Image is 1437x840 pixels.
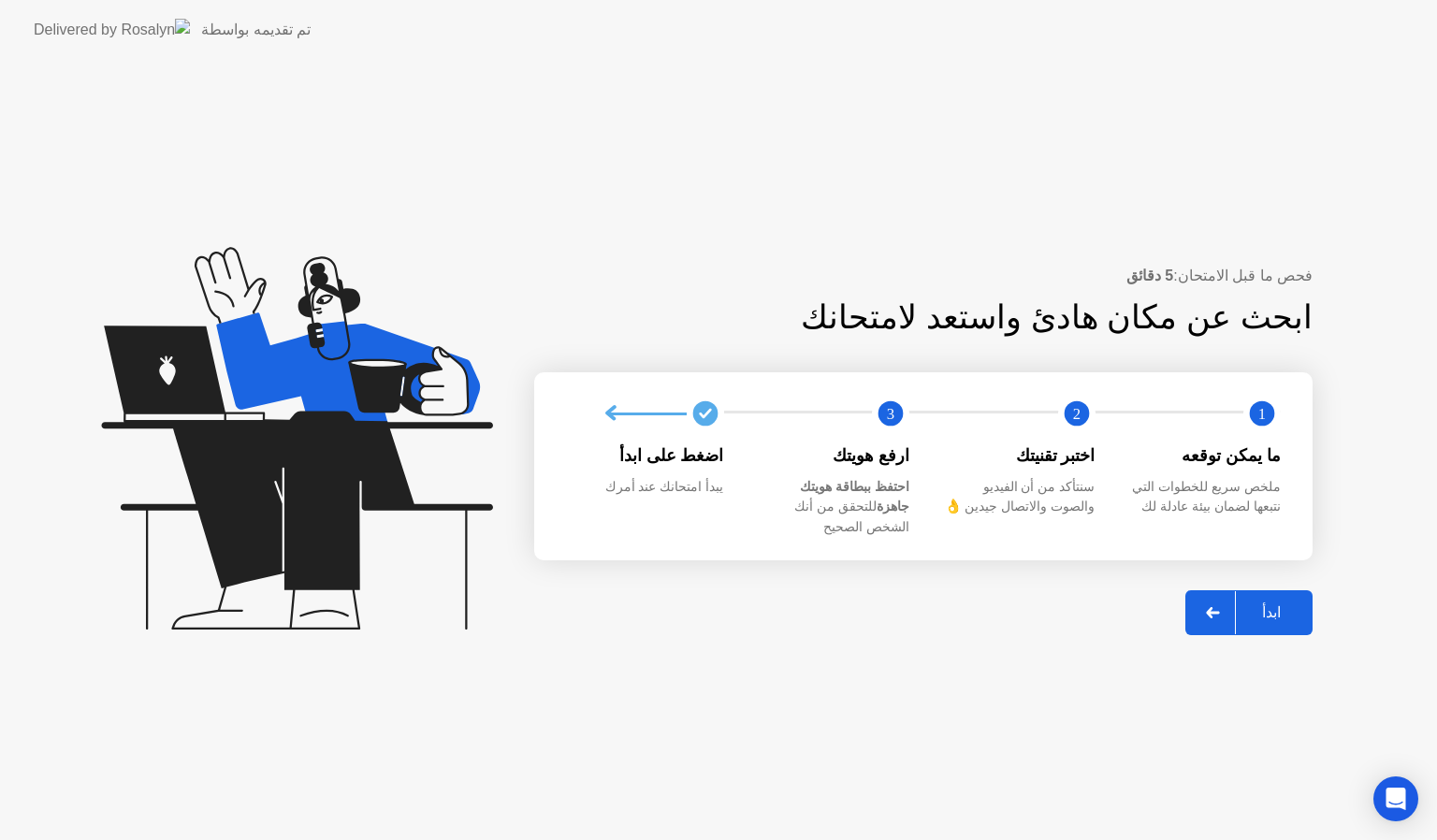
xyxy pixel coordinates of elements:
[1258,405,1266,423] text: 1
[1072,405,1080,423] text: 2
[800,479,909,514] b: احتفظ ببطاقة هويتك جاهزة
[654,293,1314,342] div: ابحث عن مكان هادئ واستعد لامتحانك
[34,19,190,40] img: Delivered by Rosalyn
[1236,603,1307,621] div: ابدأ
[568,443,724,468] div: اضغط على ابدأ
[754,443,910,468] div: ارفع هويتك
[1373,776,1418,821] div: Open Intercom Messenger
[1125,477,1282,517] div: ملخص سريع للخطوات التي نتبعها لضمان بيئة عادلة لك
[939,477,1096,517] div: سنتأكد من أن الفيديو والصوت والاتصال جيدين 👌
[939,443,1096,468] div: اختبر تقنيتك
[1185,590,1313,635] button: ابدأ
[534,265,1313,287] div: فحص ما قبل الامتحان:
[887,405,894,423] text: 3
[754,477,910,538] div: للتحقق من أنك الشخص الصحيح
[568,477,724,498] div: يبدأ امتحانك عند أمرك
[201,19,311,41] div: تم تقديمه بواسطة
[1125,443,1282,468] div: ما يمكن توقعه
[1126,268,1173,283] b: 5 دقائق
